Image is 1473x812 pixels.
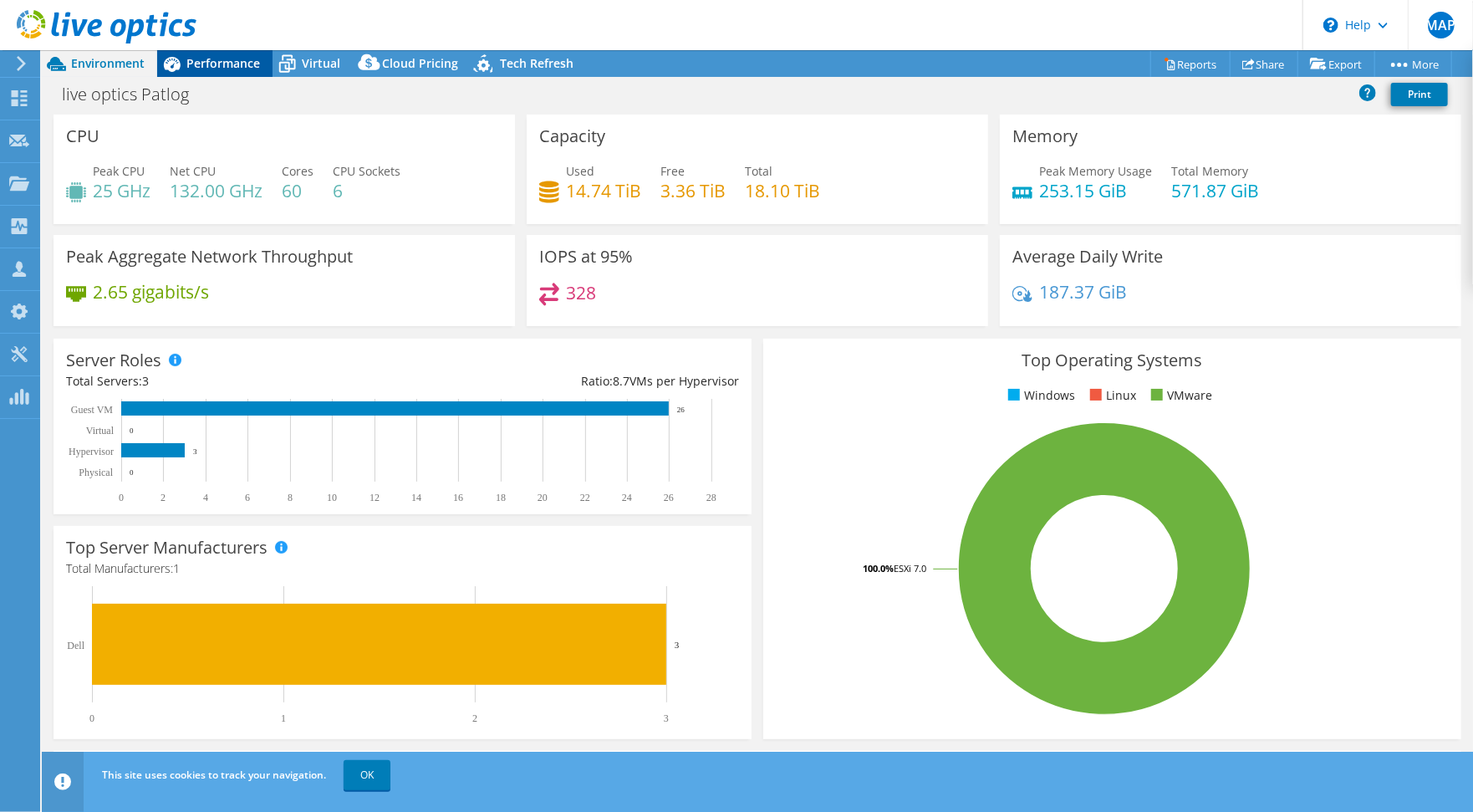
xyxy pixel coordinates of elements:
a: OK [344,760,390,790]
h3: IOPS at 95% [539,248,633,266]
span: Used [566,163,594,179]
text: 28 [706,492,716,503]
h4: 253.15 GiB [1039,181,1152,200]
li: VMware [1147,386,1212,405]
span: 3 [142,373,149,389]
a: Share [1230,51,1298,77]
span: Cloud Pricing [382,55,458,71]
span: Total [745,163,772,179]
text: 6 [245,492,250,503]
text: 2 [161,492,166,503]
text: Physical [79,467,113,478]
text: 22 [580,492,590,503]
h1: live optics Patlog [54,85,215,104]
span: MAP [1428,12,1455,38]
text: 18 [496,492,506,503]
h4: 328 [566,283,596,302]
h3: Peak Aggregate Network Throughput [66,248,353,266]
text: 16 [453,492,463,503]
text: 0 [89,712,94,724]
text: 12 [370,492,380,503]
text: 14 [411,492,421,503]
text: 26 [664,492,674,503]
h3: Top Operating Systems [776,351,1449,370]
svg: \n [1323,18,1338,33]
li: Windows [1004,386,1075,405]
span: Cores [282,163,313,179]
h3: CPU [66,127,99,146]
h3: Server Roles [66,351,161,370]
h3: Average Daily Write [1012,248,1163,266]
h4: 14.74 TiB [566,181,641,200]
h4: 60 [282,181,313,200]
a: Export [1297,51,1375,77]
h4: 2.65 gigabits/s [93,283,209,301]
text: 26 [677,406,686,414]
h4: 6 [333,181,400,200]
text: Hypervisor [69,446,114,457]
span: Performance [186,55,260,71]
a: Print [1391,83,1448,106]
text: 20 [538,492,548,503]
text: 1 [281,712,286,724]
text: 0 [119,492,124,503]
h4: 18.10 TiB [745,181,820,200]
h4: 132.00 GHz [170,181,262,200]
tspan: 100.0% [863,562,894,575]
h3: Capacity [539,127,605,146]
h3: Memory [1012,127,1078,146]
span: 8.7 [613,373,629,389]
h4: 3.36 TiB [660,181,726,200]
span: Environment [71,55,145,71]
text: Dell [67,640,84,651]
span: 1 [173,560,180,576]
h4: 571.87 GiB [1171,181,1259,200]
text: 2 [472,712,477,724]
text: Guest VM [71,404,113,416]
span: Total Memory [1171,163,1248,179]
h3: Top Server Manufacturers [66,539,268,557]
span: Net CPU [170,163,216,179]
span: Virtual [302,55,340,71]
text: 4 [203,492,208,503]
text: 0 [130,426,134,435]
span: Peak Memory Usage [1039,163,1152,179]
h4: 187.37 GiB [1039,283,1127,301]
text: Virtual [86,425,115,437]
span: Peak CPU [93,163,145,179]
span: This site uses cookies to track your navigation. [102,768,326,782]
text: 3 [664,712,669,724]
a: More [1374,51,1452,77]
h4: 25 GHz [93,181,150,200]
text: 24 [622,492,632,503]
li: Linux [1086,386,1136,405]
tspan: ESXi 7.0 [894,562,926,575]
text: 8 [288,492,293,503]
h4: Total Manufacturers: [66,559,739,578]
text: 3 [193,447,197,456]
span: Tech Refresh [500,55,573,71]
span: CPU Sockets [333,163,400,179]
div: Total Servers: [66,372,402,391]
a: Reports [1150,51,1231,77]
text: 3 [675,640,680,650]
span: Free [660,163,685,179]
div: Ratio: VMs per Hypervisor [402,372,738,391]
text: 10 [327,492,337,503]
text: 0 [130,468,134,477]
